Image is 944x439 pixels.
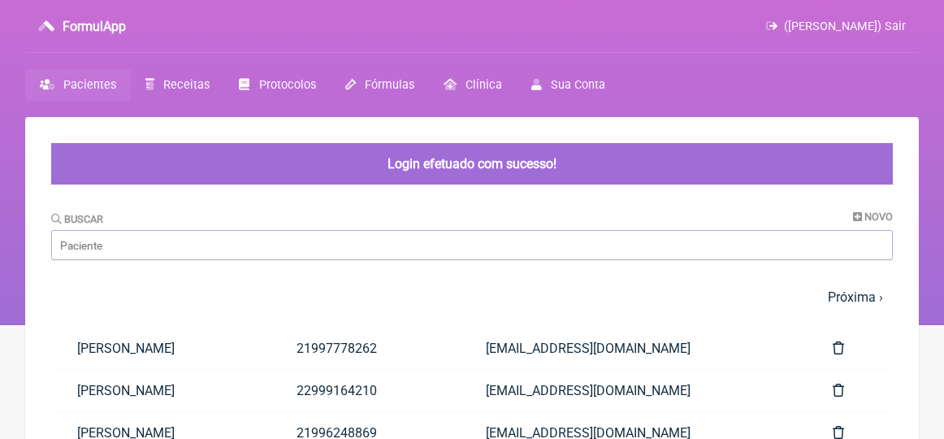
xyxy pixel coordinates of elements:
[460,328,807,369] a: [EMAIL_ADDRESS][DOMAIN_NAME]
[828,289,883,305] a: Próxima ›
[429,69,517,101] a: Clínica
[25,69,131,101] a: Pacientes
[460,370,807,411] a: [EMAIL_ADDRESS][DOMAIN_NAME]
[224,69,330,101] a: Protocolos
[51,328,271,369] a: [PERSON_NAME]
[271,328,460,369] a: 21997778262
[51,280,893,315] nav: pager
[63,19,126,34] h3: FormulApp
[259,78,316,92] span: Protocolos
[51,143,893,185] div: Login efetuado com sucesso!
[63,78,116,92] span: Pacientes
[365,78,414,92] span: Fórmulas
[517,69,620,101] a: Sua Conta
[331,69,429,101] a: Fórmulas
[864,211,893,223] span: Novo
[271,370,460,411] a: 22999164210
[51,230,893,260] input: Paciente
[51,213,103,225] label: Buscar
[551,78,605,92] span: Sua Conta
[766,20,906,33] a: ([PERSON_NAME]) Sair
[51,370,271,411] a: [PERSON_NAME]
[163,78,210,92] span: Receitas
[466,78,502,92] span: Clínica
[853,211,893,223] a: Novo
[784,20,906,33] span: ([PERSON_NAME]) Sair
[131,69,224,101] a: Receitas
